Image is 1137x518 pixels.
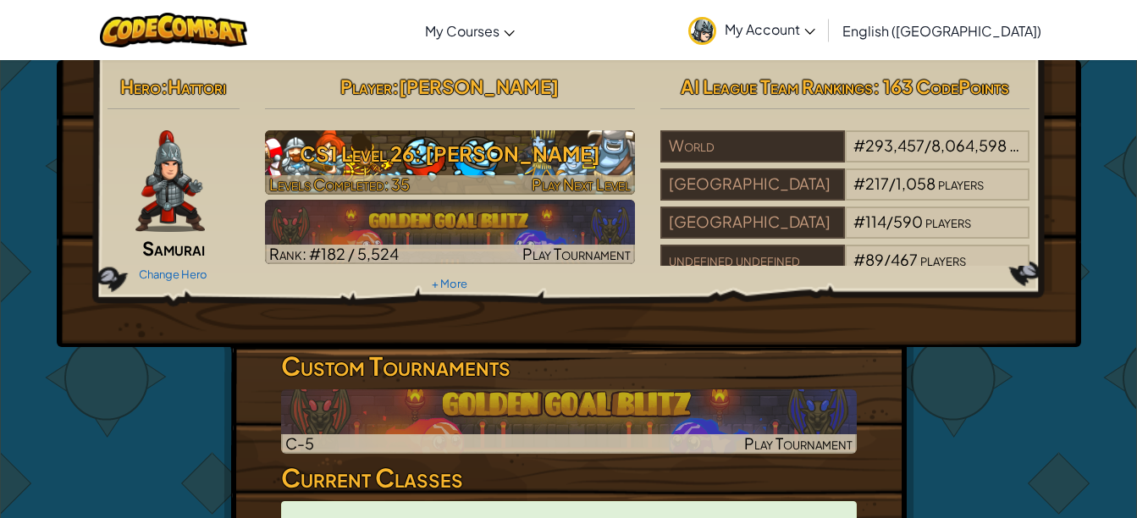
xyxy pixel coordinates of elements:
[340,74,392,98] span: Player
[532,174,631,194] span: Play Next Level
[884,250,891,269] span: /
[889,174,896,193] span: /
[853,174,865,193] span: #
[269,244,399,263] span: Rank: #182 / 5,524
[269,174,410,194] span: Levels Completed: 35
[281,459,857,497] h3: Current Classes
[865,135,925,155] span: 293,457
[660,261,1030,280] a: undefined undefined#89/467players
[853,212,865,231] span: #
[920,250,966,269] span: players
[865,212,886,231] span: 114
[886,212,893,231] span: /
[891,250,918,269] span: 467
[660,245,845,277] div: undefined undefined
[281,389,857,454] img: Golden Goal
[925,135,931,155] span: /
[265,200,635,264] a: Rank: #182 / 5,524Play Tournament
[135,130,205,232] img: samurai.pose.png
[660,130,845,163] div: World
[744,433,853,453] span: Play Tournament
[681,74,873,98] span: AI League Team Rankings
[285,433,314,453] span: C-5
[161,74,168,98] span: :
[853,250,865,269] span: #
[265,130,635,195] a: Play Next Level
[168,74,226,98] span: Hattori
[834,8,1050,53] a: English ([GEOGRAPHIC_DATA])
[931,135,1007,155] span: 8,064,598
[660,168,845,201] div: [GEOGRAPHIC_DATA]
[660,223,1030,242] a: [GEOGRAPHIC_DATA]#114/590players
[265,130,635,195] img: CS1 Level 26: Wakka Maul
[660,146,1030,166] a: World#293,457/8,064,598players
[925,212,971,231] span: players
[392,74,399,98] span: :
[725,20,815,38] span: My Account
[688,17,716,45] img: avatar
[100,13,248,47] img: CodeCombat logo
[873,74,1009,98] span: : 163 CodePoints
[853,135,865,155] span: #
[281,347,857,385] h3: Custom Tournaments
[865,174,889,193] span: 217
[120,74,161,98] span: Hero
[938,174,984,193] span: players
[680,3,824,57] a: My Account
[399,74,559,98] span: [PERSON_NAME]
[432,277,467,290] a: + More
[660,185,1030,204] a: [GEOGRAPHIC_DATA]#217/1,058players
[842,22,1041,40] span: English ([GEOGRAPHIC_DATA])
[139,267,207,281] a: Change Hero
[265,200,635,264] img: Golden Goal
[522,244,631,263] span: Play Tournament
[265,135,635,173] h3: CS1 Level 26: [PERSON_NAME]
[896,174,936,193] span: 1,058
[417,8,523,53] a: My Courses
[865,250,884,269] span: 89
[893,212,923,231] span: 590
[142,236,205,260] span: Samurai
[281,389,857,454] a: C-5Play Tournament
[425,22,500,40] span: My Courses
[660,207,845,239] div: [GEOGRAPHIC_DATA]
